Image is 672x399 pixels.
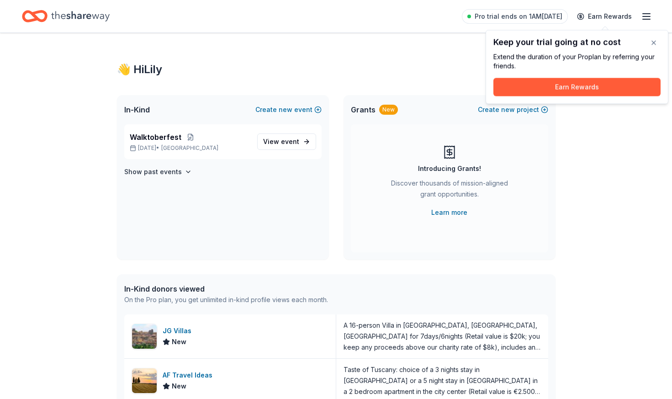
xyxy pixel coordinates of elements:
img: Image for JG Villas [132,324,157,349]
span: Grants [351,104,376,115]
div: 👋 Hi Lily [117,62,556,77]
span: event [281,138,299,145]
a: Home [22,5,110,27]
button: Createnewevent [255,104,322,115]
button: Earn Rewards [493,78,661,96]
a: Earn Rewards [571,8,637,25]
span: new [279,104,292,115]
p: [DATE] • [130,144,250,152]
button: Show past events [124,166,192,177]
span: View [263,136,299,147]
span: New [172,336,186,347]
a: Learn more [431,207,467,218]
div: On the Pro plan, you get unlimited in-kind profile views each month. [124,294,328,305]
div: New [379,105,398,115]
div: Keep your trial going at no cost [493,38,661,47]
button: Createnewproject [478,104,548,115]
span: In-Kind [124,104,150,115]
div: AF Travel Ideas [163,370,216,381]
div: Extend the duration of your Pro plan by referring your friends. [493,53,661,71]
div: JG Villas [163,325,195,336]
div: In-Kind donors viewed [124,283,328,294]
div: Introducing Grants! [418,163,481,174]
a: Pro trial ends on 1AM[DATE] [462,9,568,24]
a: View event [257,133,316,150]
div: Taste of Tuscany: choice of a 3 nights stay in [GEOGRAPHIC_DATA] or a 5 night stay in [GEOGRAPHIC... [344,364,541,397]
span: New [172,381,186,392]
span: new [501,104,515,115]
div: Discover thousands of mission-aligned grant opportunities. [387,178,512,203]
img: Image for AF Travel Ideas [132,368,157,393]
span: [GEOGRAPHIC_DATA] [161,144,218,152]
div: A 16-person Villa in [GEOGRAPHIC_DATA], [GEOGRAPHIC_DATA], [GEOGRAPHIC_DATA] for 7days/6nights (R... [344,320,541,353]
span: Pro trial ends on 1AM[DATE] [475,11,562,22]
span: Walktoberfest [130,132,181,143]
h4: Show past events [124,166,182,177]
